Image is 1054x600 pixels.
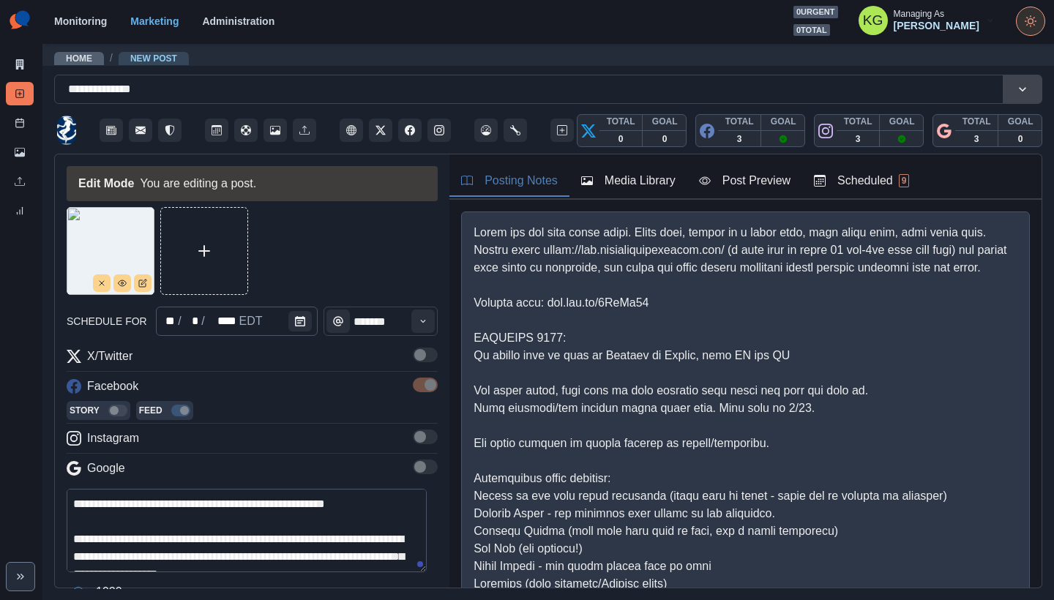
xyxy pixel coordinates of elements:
[160,312,177,330] div: schedule for
[324,307,438,336] input: Select Time
[6,199,34,222] a: Review Summary
[652,115,678,128] p: GOAL
[129,119,152,142] button: Messages
[87,430,139,447] p: Instagram
[550,119,574,142] button: Create New Post
[70,404,100,417] p: Story
[398,119,422,142] button: Facebook
[57,116,76,145] img: 284157519576
[87,378,138,395] p: Facebook
[662,132,668,146] p: 0
[100,119,123,142] button: Stream
[326,310,350,333] button: Time
[963,115,991,128] p: TOTAL
[6,111,34,135] a: Post Schedule
[66,53,92,64] a: Home
[158,119,182,142] button: Reviews
[110,50,113,66] span: /
[161,208,247,294] button: Upload Media
[894,9,944,19] div: Managing As
[793,24,830,37] span: 0 total
[504,119,527,142] button: Administration
[581,172,676,190] div: Media Library
[793,6,838,18] span: 0 urgent
[54,50,189,66] nav: breadcrumb
[340,119,363,142] button: Client Website
[856,132,861,146] p: 3
[238,312,264,330] div: schedule for
[160,312,264,330] div: Date
[78,175,134,192] div: Edit Mode
[411,310,435,333] button: Time
[6,562,35,591] button: Expand
[139,404,162,417] p: Feed
[205,119,228,142] button: Post Schedule
[6,53,34,76] a: Marketing Summary
[737,132,742,146] p: 3
[263,119,287,142] button: Media Library
[618,132,624,146] p: 0
[863,3,883,38] div: Katrina Gallardo
[847,6,1007,35] button: Managing As[PERSON_NAME]
[67,207,154,295] img: ivjl9mkzaldbzco6y12j
[54,15,107,27] a: Monitoring
[200,312,206,330] div: /
[324,307,438,336] div: Time
[67,314,147,329] label: schedule for
[6,82,34,105] a: New Post
[844,115,872,128] p: TOTAL
[93,274,111,292] button: Remove
[814,172,909,190] div: Scheduled
[369,119,392,142] button: Twitter
[427,119,451,142] button: Instagram
[156,307,318,336] div: schedule for
[771,115,796,128] p: GOAL
[87,348,132,365] p: X/Twitter
[1016,7,1045,36] button: Toggle Mode
[130,53,177,64] a: New Post
[234,119,258,142] button: Content Pool
[130,15,179,27] a: Marketing
[974,132,979,146] p: 3
[461,172,558,190] div: Posting Notes
[474,119,498,142] button: Dashboard
[889,115,915,128] p: GOAL
[699,172,790,190] div: Post Preview
[725,115,754,128] p: TOTAL
[67,166,438,201] div: You are editing a post.
[6,170,34,193] a: Uploads
[293,119,316,142] button: Uploads
[288,311,312,331] button: schedule for
[6,140,34,164] a: Media Library
[87,460,125,477] p: Google
[607,115,635,128] p: TOTAL
[113,274,131,292] button: View Media
[176,312,182,330] div: /
[134,274,152,292] button: Edit Media
[206,312,238,330] div: schedule for
[1008,115,1034,128] p: GOAL
[202,15,274,27] a: Administration
[899,174,910,187] span: 9
[183,312,201,330] div: schedule for
[894,20,979,32] div: [PERSON_NAME]
[1018,132,1023,146] p: 0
